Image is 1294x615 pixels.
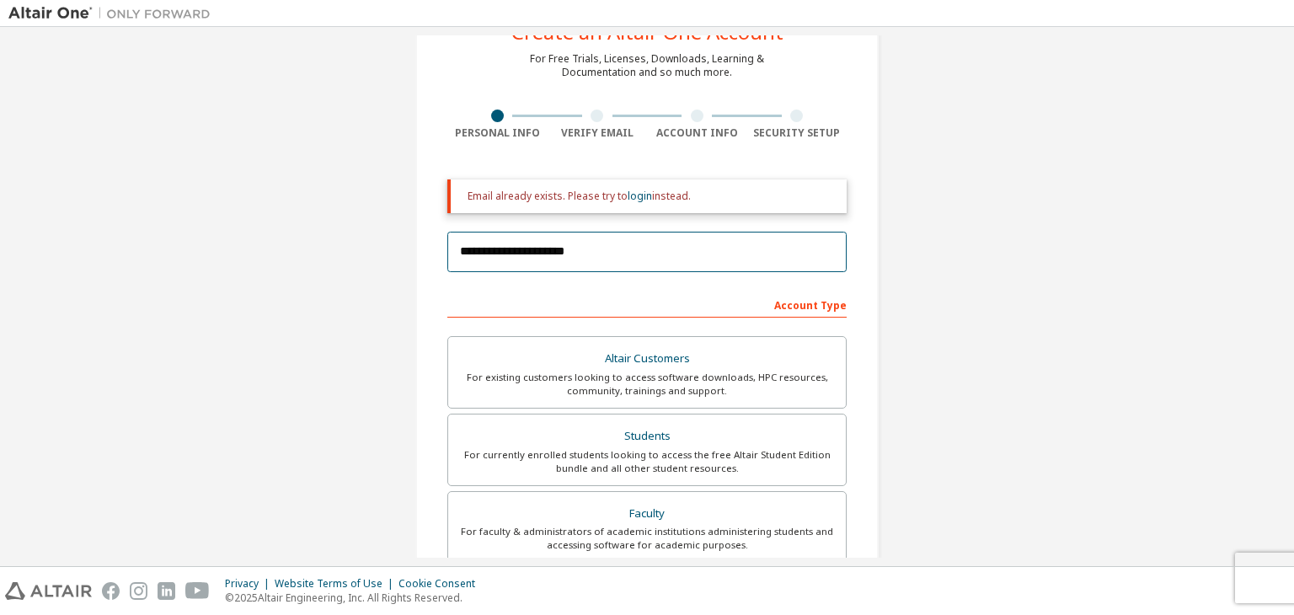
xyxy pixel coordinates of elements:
[185,582,210,600] img: youtube.svg
[647,126,747,140] div: Account Info
[275,577,398,591] div: Website Terms of Use
[548,126,648,140] div: Verify Email
[130,582,147,600] img: instagram.svg
[511,22,783,42] div: Create an Altair One Account
[468,190,833,203] div: Email already exists. Please try to instead.
[458,448,836,475] div: For currently enrolled students looking to access the free Altair Student Edition bundle and all ...
[458,502,836,526] div: Faculty
[530,52,764,79] div: For Free Trials, Licenses, Downloads, Learning & Documentation and so much more.
[225,577,275,591] div: Privacy
[458,525,836,552] div: For faculty & administrators of academic institutions administering students and accessing softwa...
[398,577,485,591] div: Cookie Consent
[458,371,836,398] div: For existing customers looking to access software downloads, HPC resources, community, trainings ...
[447,126,548,140] div: Personal Info
[5,582,92,600] img: altair_logo.svg
[747,126,848,140] div: Security Setup
[447,291,847,318] div: Account Type
[458,425,836,448] div: Students
[8,5,219,22] img: Altair One
[628,189,652,203] a: login
[102,582,120,600] img: facebook.svg
[158,582,175,600] img: linkedin.svg
[458,347,836,371] div: Altair Customers
[225,591,485,605] p: © 2025 Altair Engineering, Inc. All Rights Reserved.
